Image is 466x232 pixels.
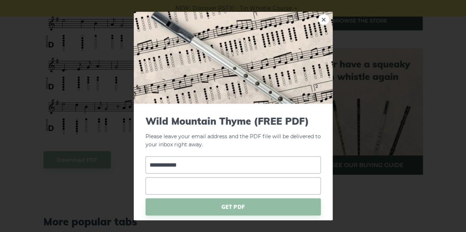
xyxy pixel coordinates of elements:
[318,14,329,25] a: ×
[146,115,321,149] p: Please leave your email address and the PDF file will be delivered to your inbox right away.
[134,12,333,104] img: Tin Whistle Tab Preview
[146,198,321,215] span: GET PDF
[146,115,321,127] span: Wild Mountain Thyme (FREE PDF)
